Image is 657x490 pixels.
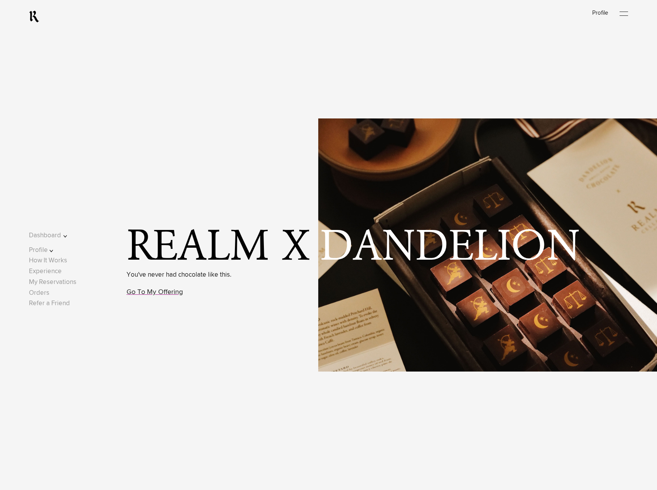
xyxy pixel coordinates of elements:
[29,268,62,275] a: Experience
[592,10,608,16] a: Profile
[29,230,78,241] button: Dashboard
[127,228,583,268] span: Realm x Dandelion
[29,290,49,296] a: Orders
[29,279,76,286] a: My Reservations
[29,257,67,264] a: How It Works
[127,289,183,296] a: Go To My Offering
[29,10,39,23] a: RealmCellars
[127,270,231,280] p: You've never had chocolate like this.
[29,245,78,255] button: Profile
[29,300,70,307] a: Refer a Friend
